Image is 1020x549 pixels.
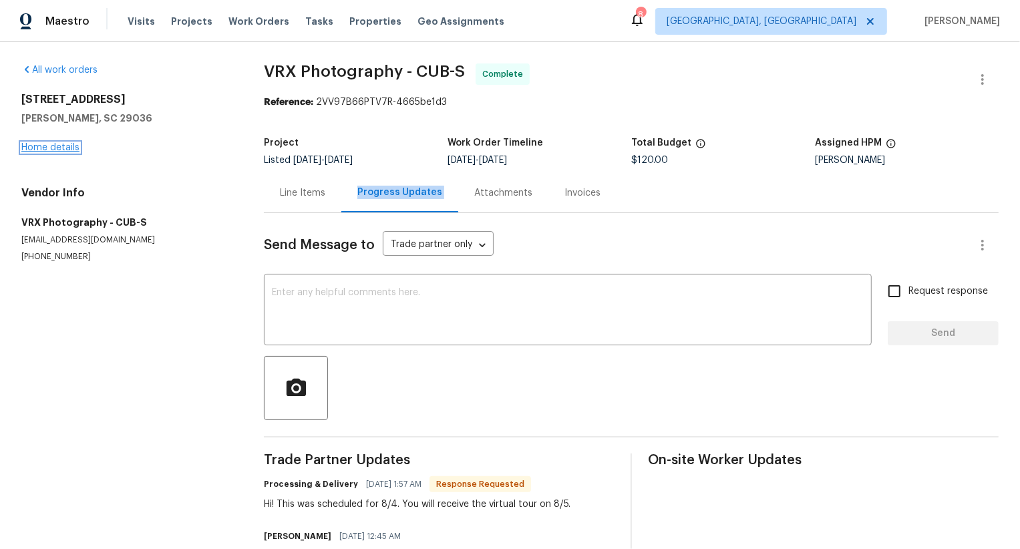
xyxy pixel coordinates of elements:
b: Reference: [264,98,313,107]
h6: Processing & Delivery [264,478,358,491]
h5: Work Order Timeline [448,138,543,148]
span: - [448,156,507,165]
span: The hpm assigned to this work order. [886,138,896,156]
span: On-site Worker Updates [648,453,999,467]
h6: [PERSON_NAME] [264,530,331,543]
span: - [293,156,353,165]
span: Visits [128,15,155,28]
div: Hi! This was scheduled for 8/4. You will receive the virtual tour on 8/5. [264,498,570,511]
span: [PERSON_NAME] [919,15,1000,28]
span: VRX Photography - CUB-S [264,63,465,79]
span: Complete [482,67,528,81]
a: Home details [21,143,79,152]
span: Trade Partner Updates [264,453,615,467]
h5: VRX Photography - CUB-S [21,216,232,229]
h5: [PERSON_NAME], SC 29036 [21,112,232,125]
div: Progress Updates [357,186,442,199]
div: Trade partner only [383,234,494,256]
span: Maestro [45,15,90,28]
span: Request response [908,285,988,299]
div: Invoices [564,186,601,200]
span: Geo Assignments [417,15,504,28]
div: Line Items [280,186,325,200]
span: [DATE] [448,156,476,165]
div: [PERSON_NAME] [815,156,999,165]
h4: Vendor Info [21,186,232,200]
span: Listed [264,156,353,165]
span: [DATE] 12:45 AM [339,530,401,543]
span: [DATE] 1:57 AM [366,478,421,491]
h5: Project [264,138,299,148]
a: All work orders [21,65,98,75]
h5: Total Budget [631,138,691,148]
div: 2VV97B66PTV7R-4665be1d3 [264,96,999,109]
span: Projects [171,15,212,28]
h5: Assigned HPM [815,138,882,148]
p: [PHONE_NUMBER] [21,251,232,262]
span: Tasks [305,17,333,26]
span: [GEOGRAPHIC_DATA], [GEOGRAPHIC_DATA] [667,15,856,28]
h2: [STREET_ADDRESS] [21,93,232,106]
p: [EMAIL_ADDRESS][DOMAIN_NAME] [21,234,232,246]
span: [DATE] [325,156,353,165]
span: Work Orders [228,15,289,28]
div: 8 [636,8,645,21]
span: Response Requested [431,478,530,491]
div: Attachments [474,186,532,200]
span: [DATE] [293,156,321,165]
span: $120.00 [631,156,668,165]
span: The total cost of line items that have been proposed by Opendoor. This sum includes line items th... [695,138,706,156]
span: Properties [349,15,401,28]
span: [DATE] [479,156,507,165]
span: Send Message to [264,238,375,252]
